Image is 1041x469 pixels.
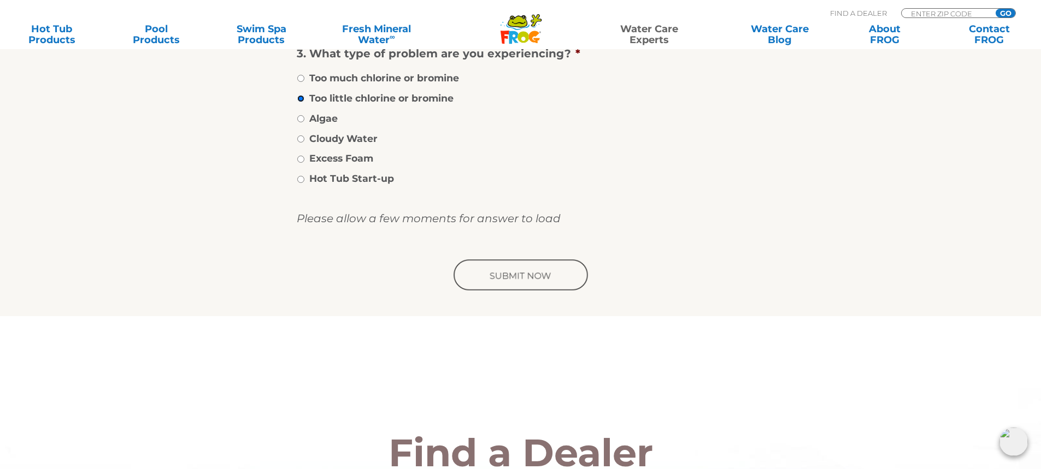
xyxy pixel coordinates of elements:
[390,32,395,41] sup: ∞
[309,71,459,85] label: Too much chlorine or bromine
[830,8,887,18] p: Find A Dealer
[996,9,1015,17] input: GO
[844,23,925,45] a: AboutFROG
[739,23,820,45] a: Water CareBlog
[325,23,427,45] a: Fresh MineralWater∞
[451,258,590,293] input: Submit
[309,111,338,126] label: Algae
[297,212,561,225] i: Please allow a few moments for answer to load
[949,23,1030,45] a: ContactFROG
[297,46,736,61] label: 3. What type of problem are you experiencing?
[309,151,373,165] label: Excess Foam
[309,91,454,105] label: Too little chlorine or bromine
[309,171,394,186] label: Hot Tub Start-up
[11,23,92,45] a: Hot TubProducts
[309,132,378,146] label: Cloudy Water
[583,23,715,45] a: Water CareExperts
[910,9,984,18] input: Zip Code Form
[999,428,1028,456] img: openIcon
[221,23,302,45] a: Swim SpaProducts
[116,23,197,45] a: PoolProducts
